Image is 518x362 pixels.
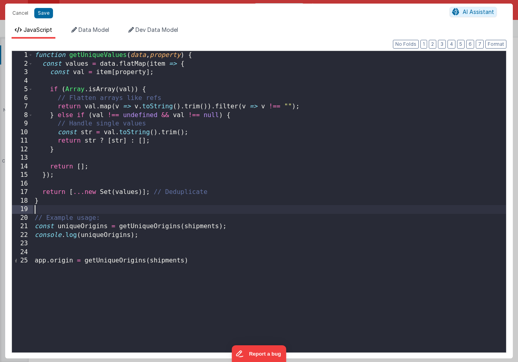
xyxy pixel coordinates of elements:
iframe: Marker.io feedback button [232,345,286,362]
div: 10 [12,128,33,137]
div: 12 [12,145,33,154]
div: 19 [12,205,33,214]
div: 13 [12,154,33,162]
div: 11 [12,137,33,145]
span: Dev Data Model [135,26,178,33]
button: Format [485,40,506,49]
div: 9 [12,119,33,128]
div: 6 [12,94,33,103]
div: 17 [12,188,33,197]
div: 7 [12,102,33,111]
button: AI Assistant [449,7,497,17]
div: 22 [12,231,33,240]
button: 4 [447,40,455,49]
div: 18 [12,197,33,205]
span: JavaScript [24,26,52,33]
div: 3 [12,68,33,77]
span: Data Model [78,26,109,33]
div: 2 [12,60,33,68]
button: 7 [476,40,484,49]
button: 1 [420,40,427,49]
div: 21 [12,222,33,231]
div: 15 [12,171,33,180]
div: 23 [12,239,33,248]
div: 1 [12,51,33,60]
div: 14 [12,162,33,171]
button: Cancel [8,8,32,19]
button: 3 [438,40,446,49]
div: 20 [12,214,33,223]
div: 8 [12,111,33,120]
div: 24 [12,248,33,257]
div: 25 [12,256,33,265]
span: AI Assistant [463,8,494,15]
button: Save [34,8,53,18]
div: 4 [12,77,33,86]
div: 16 [12,180,33,188]
button: 2 [429,40,436,49]
div: 5 [12,85,33,94]
button: 5 [457,40,465,49]
button: No Folds [393,40,419,49]
button: 6 [466,40,474,49]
